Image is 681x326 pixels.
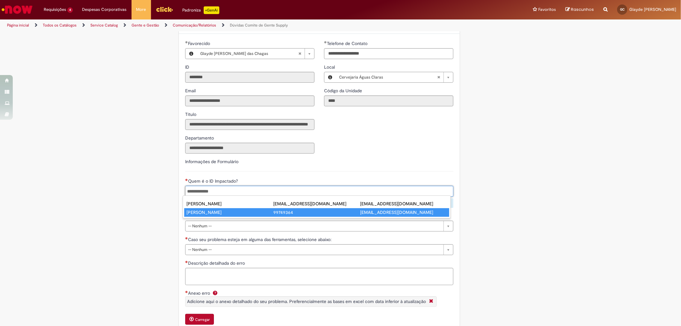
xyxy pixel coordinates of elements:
div: [EMAIL_ADDRESS][DOMAIN_NAME] [273,201,360,207]
div: [EMAIL_ADDRESS][DOMAIN_NAME] [360,201,447,207]
div: [PERSON_NAME] [186,209,273,216]
div: [EMAIL_ADDRESS][DOMAIN_NAME] [360,209,447,216]
div: 99749364 [273,209,360,216]
div: [PERSON_NAME] [186,201,273,207]
ul: Quem é o ID Impactado? [183,198,450,218]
